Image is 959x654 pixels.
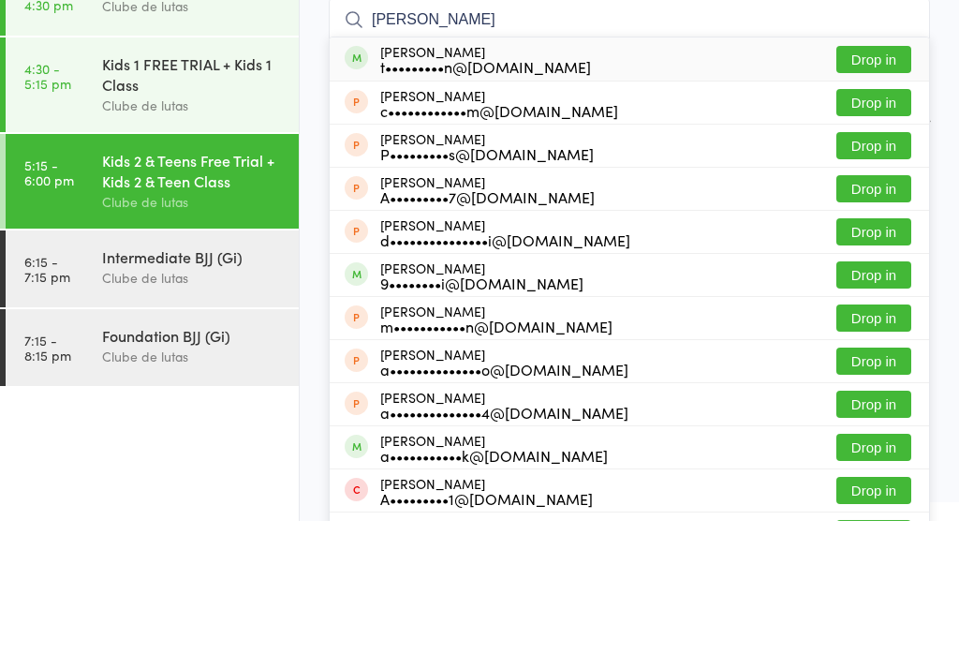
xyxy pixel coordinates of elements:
a: 6:15 -7:15 pmIntermediate BJJ (Gi)Clube de lutas [6,364,299,440]
input: Search [329,131,930,174]
div: Intermediate BJJ (Gi) [102,379,283,400]
div: m•••••••••••n@[DOMAIN_NAME] [380,452,612,467]
a: 7:15 -8:15 pmFoundation BJJ (Gi)Clube de lutas [6,442,299,519]
a: 4:00 -4:30 pmTiny ones FREE TRIALClube de lutas [6,92,299,169]
div: [PERSON_NAME] [380,566,608,596]
span: [DATE] 5:15pm [329,30,901,49]
span: Clube de lutas [329,49,901,67]
div: Tiny ones FREE TRIAL [102,108,283,128]
div: d•••••••••••••••i@[DOMAIN_NAME] [380,365,630,380]
div: [PERSON_NAME] [380,437,612,467]
button: Drop in [836,351,911,379]
button: Drop in [836,308,911,335]
div: Clube de lutas [102,479,283,500]
div: Clube de lutas [102,228,283,249]
button: Drop in [836,610,911,637]
time: 7:15 - 8:15 pm [24,466,71,496]
div: Any location [135,52,228,72]
time: 5:15 - 6:00 pm [24,290,74,320]
div: Events for [24,21,116,52]
div: [PERSON_NAME] [380,523,628,553]
button: Drop in [836,179,911,206]
div: A•••••••••1@[DOMAIN_NAME] [380,624,593,639]
div: a•••••••••••k@[DOMAIN_NAME] [380,581,608,596]
div: A•••••••••7@[DOMAIN_NAME] [380,322,595,337]
time: 6:15 - 7:15 pm [24,387,70,417]
div: [PERSON_NAME] [380,307,595,337]
div: P•••••••••s@[DOMAIN_NAME] [380,279,594,294]
div: t•••••••••n@[DOMAIN_NAME] [380,192,591,207]
button: Drop in [836,567,911,594]
div: Kids 2 & Teens Free Trial + Kids 2 & Teen Class [102,283,283,324]
a: [DATE] [24,52,70,72]
div: [PERSON_NAME] [380,480,628,510]
div: [PERSON_NAME] [380,609,593,639]
div: [PERSON_NAME] [380,221,618,251]
div: a••••••••••••••o@[DOMAIN_NAME] [380,495,628,510]
div: [PERSON_NAME] [380,350,630,380]
a: 5:15 -6:00 pmKids 2 & Teens Free Trial + Kids 2 & Teen ClassClube de lutas [6,267,299,362]
div: Clube de lutas [102,128,283,150]
div: Foundation BJJ (Gi) [102,458,283,479]
span: BJJ KIDS / YOUTH [329,86,930,105]
div: Kids 1 FREE TRIAL + Kids 1 Class [102,186,283,228]
button: Drop in [836,265,911,292]
button: Drop in [836,394,911,422]
div: [PERSON_NAME] [380,264,594,294]
div: Clube de lutas [102,400,283,422]
time: 4:00 - 4:30 pm [24,115,73,145]
span: SEVEN HILLS [329,67,901,86]
div: [PERSON_NAME] [380,177,591,207]
time: 4:30 - 5:15 pm [24,194,71,224]
button: Drop in [836,438,911,465]
div: Clube de lutas [102,324,283,346]
div: [PERSON_NAME] [380,394,583,424]
div: c••••••••••••m@[DOMAIN_NAME] [380,236,618,251]
button: Drop in [836,222,911,249]
div: a••••••••••••••4@[DOMAIN_NAME] [380,538,628,553]
a: 4:30 -5:15 pmKids 1 FREE TRIAL + Kids 1 ClassClube de lutas [6,171,299,265]
button: Drop in [836,481,911,508]
button: Drop in [836,524,911,551]
div: 9••••••••i@[DOMAIN_NAME] [380,409,583,424]
div: At [135,21,228,52]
